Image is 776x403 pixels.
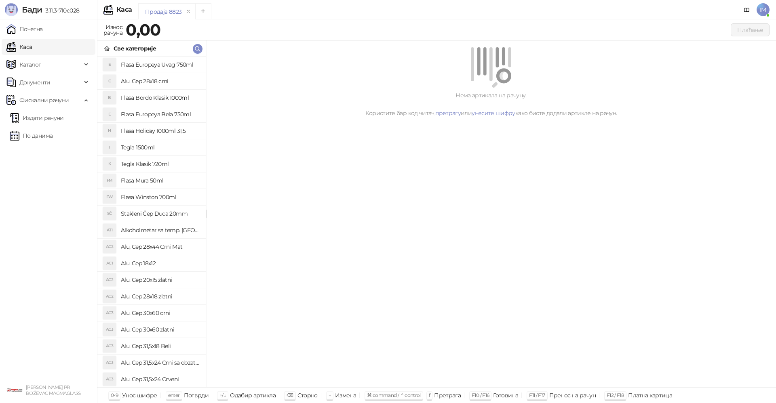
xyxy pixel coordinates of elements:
[121,75,199,88] h4: Alu. Cep 28x18 crni
[121,306,199,319] h4: Alu. Cep 30x60 crni
[19,92,69,108] span: Фискални рачуни
[549,390,596,401] div: Пренос на рачун
[103,207,116,220] div: SČ
[26,384,80,396] small: [PERSON_NAME] PR BOŽEVAC MAGMAGLASS
[6,382,23,398] img: 64x64-companyLogo-1893ffd3-f8d7-40ed-872e-741d608dc9d9.png
[103,340,116,353] div: AC3
[121,273,199,286] h4: Alu. Cep 20x15 zlatni
[103,75,116,88] div: C
[529,392,545,398] span: F11 / F17
[97,57,206,387] div: grid
[335,390,356,401] div: Измена
[103,191,116,204] div: FW
[121,157,199,170] h4: Tegla Klasik 720ml
[121,191,199,204] h4: Flasa Winston 700ml
[195,3,211,19] button: Add tab
[145,7,181,16] div: Продаја 8823
[121,207,199,220] h4: Stakleni Čep Duca 20mm
[121,91,199,104] h4: Flasa Bordo Klasik 1000ml
[103,323,116,336] div: AC3
[103,58,116,71] div: E
[114,44,156,53] div: Све категорије
[103,290,116,303] div: AC2
[111,392,118,398] span: 0-9
[435,109,461,117] a: претрагу
[183,8,194,15] button: remove
[216,91,766,118] div: Нема артикала на рачуну. Користите бар код читач, или како бисте додали артикле на рачун.
[184,390,209,401] div: Потврди
[103,174,116,187] div: FM
[103,224,116,237] div: ATI
[126,20,160,40] strong: 0,00
[103,273,116,286] div: AC2
[121,257,199,270] h4: Alu. Cep 18x12
[434,390,461,401] div: Претрага
[121,124,199,137] h4: Flasa Holiday 1000ml 31,5
[121,323,199,336] h4: Alu. Cep 30x60 zlatni
[42,7,79,14] span: 3.11.3-710c028
[121,290,199,303] h4: Alu. Cep 28x18 zlatni
[103,91,116,104] div: B
[168,392,180,398] span: enter
[5,3,18,16] img: Logo
[121,340,199,353] h4: Alu. Cep 31,5x18 Beli
[19,74,50,90] span: Документи
[230,390,276,401] div: Одабир артикла
[10,128,53,144] a: По данима
[297,390,318,401] div: Сторно
[103,108,116,121] div: E
[607,392,624,398] span: F12 / F18
[731,23,770,36] button: Плаћање
[103,240,116,253] div: AC2
[103,124,116,137] div: H
[219,392,226,398] span: ↑/↓
[103,141,116,154] div: 1
[429,392,430,398] span: f
[102,22,124,38] div: Износ рачуна
[287,392,293,398] span: ⌫
[121,58,199,71] h4: Flasa Europeya Uvag 750ml
[103,157,116,170] div: K
[6,39,32,55] a: Каса
[10,110,64,126] a: Издати рачуни
[757,3,770,16] span: IM
[121,141,199,154] h4: Tegla 1500ml
[22,5,42,15] span: Бади
[472,392,489,398] span: F10 / F16
[103,373,116,386] div: AC3
[103,257,116,270] div: AC1
[6,21,43,37] a: Почетна
[121,108,199,121] h4: Flasa Europeya Bela 750ml
[121,373,199,386] h4: Alu. Cep 31,5x24 Crveni
[103,306,116,319] div: AC3
[121,356,199,369] h4: Alu. Cep 31,5x24 Crni sa dozatorom
[628,390,672,401] div: Платна картица
[121,240,199,253] h4: Alu, Cep 28x44 Crni Mat
[472,109,515,117] a: унесите шифру
[367,392,421,398] span: ⌘ command / ⌃ control
[116,6,132,13] div: Каса
[121,224,199,237] h4: Alkoholmetar sa temp. [GEOGRAPHIC_DATA]
[103,356,116,369] div: AC3
[122,390,157,401] div: Унос шифре
[740,3,753,16] a: Документација
[493,390,518,401] div: Готовина
[121,174,199,187] h4: Flasa Mura 50ml
[19,57,41,73] span: Каталог
[329,392,331,398] span: +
